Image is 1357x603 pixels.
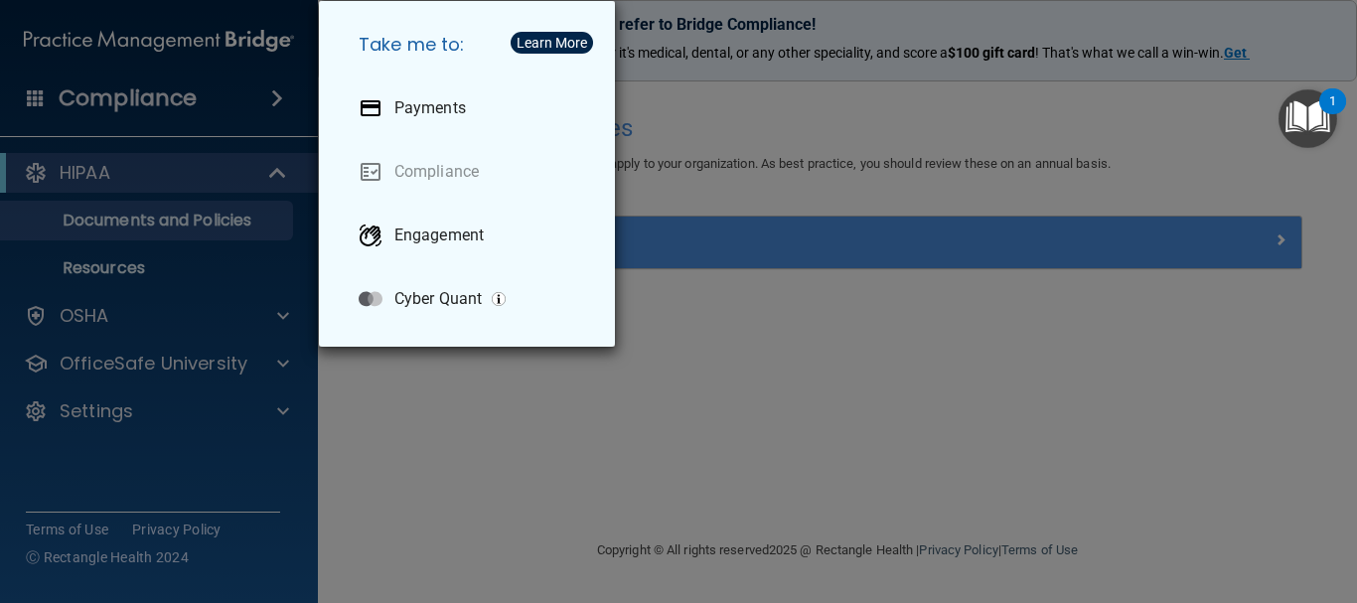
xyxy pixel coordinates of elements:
[343,144,599,200] a: Compliance
[343,208,599,263] a: Engagement
[1279,89,1337,148] button: Open Resource Center, 1 new notification
[394,98,466,118] p: Payments
[511,32,593,54] button: Learn More
[394,289,482,309] p: Cyber Quant
[343,271,599,327] a: Cyber Quant
[394,226,484,245] p: Engagement
[343,17,599,73] h5: Take me to:
[517,36,587,50] div: Learn More
[343,80,599,136] a: Payments
[1329,101,1336,127] div: 1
